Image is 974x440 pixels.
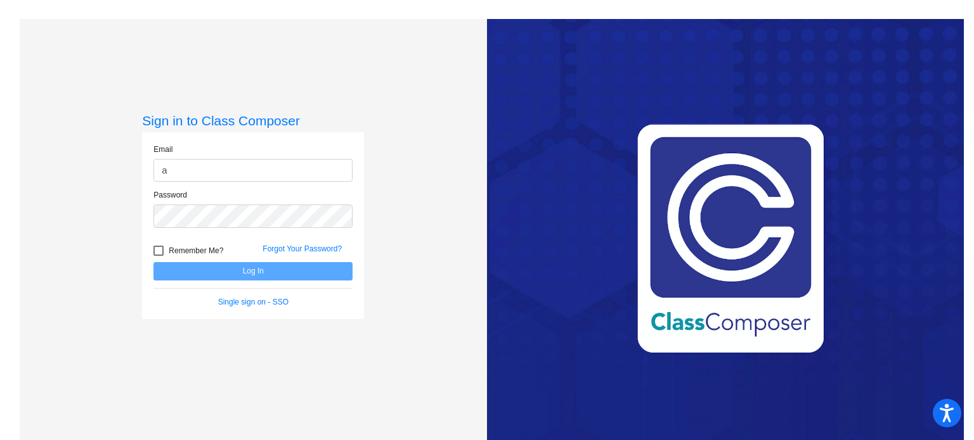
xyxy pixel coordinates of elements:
[169,243,223,258] span: Remember Me?
[153,262,353,280] button: Log In
[153,189,187,201] label: Password
[142,113,364,129] h3: Sign in to Class Composer
[218,298,289,306] a: Single sign on - SSO
[263,244,342,253] a: Forgot Your Password?
[153,144,172,155] label: Email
